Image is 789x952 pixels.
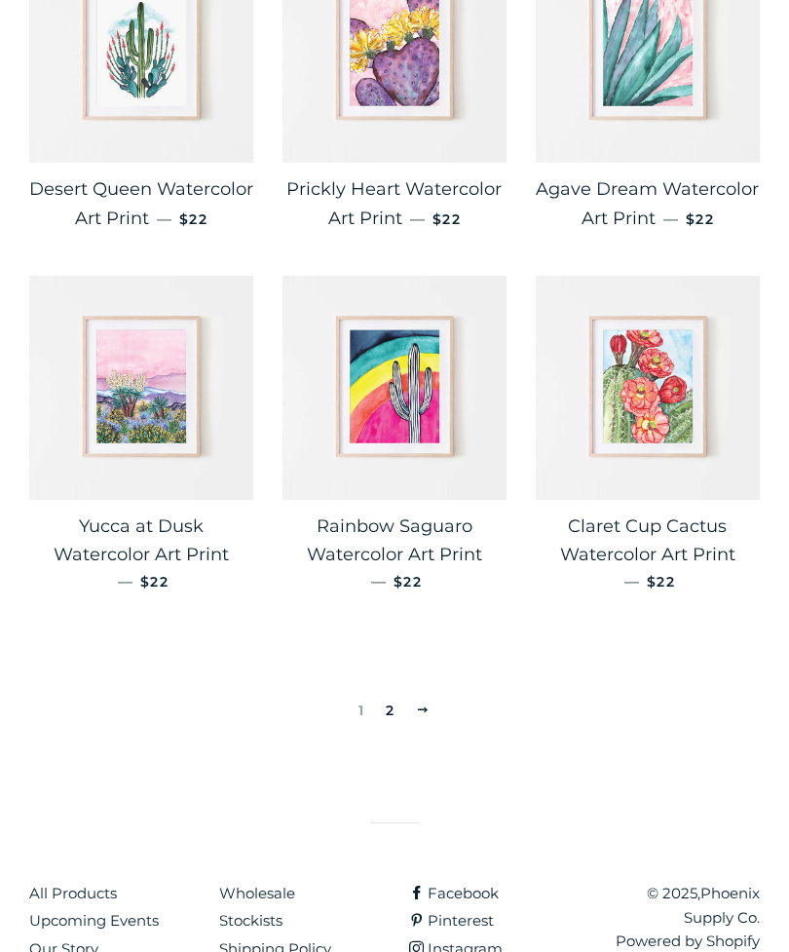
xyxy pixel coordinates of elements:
a: Claret Cup Cactus Watercolor Art Print — $22 [536,500,760,607]
a: Wholesale [219,884,295,902]
a: Upcoming Events [29,911,159,930]
a: Agave Dream Watercolor Art Print — $22 [536,163,760,246]
a: Yucca at Dusk Watercolor Art Print — $22 [29,500,253,607]
span: Prickly Heart Watercolor Art Print [286,178,502,229]
span: Agave Dream Watercolor Art Print [536,178,759,229]
span: — [371,572,386,590]
a: Phoenix Supply Co. [684,884,760,927]
span: $22 [432,210,461,228]
span: 1 [351,696,372,725]
a: Stockists [219,911,282,930]
span: Yucca at Dusk Watercolor Art Print [54,515,229,566]
a: Facebook [409,884,499,902]
a: Rainbow Saguaro Watercolor Art Print — $22 [282,500,507,607]
span: — [624,572,639,590]
span: $22 [647,573,675,590]
span: $22 [394,573,422,590]
img: Yucca at Dusk Watercolor Art Print [29,276,253,500]
span: — [663,209,678,228]
span: — [157,209,171,228]
span: Claret Cup Cactus Watercolor Art Print [560,515,735,566]
span: — [118,572,132,590]
a: Pinterest [409,911,494,930]
span: — [410,209,425,228]
span: $22 [686,210,714,228]
img: Rainbow Saguaro Watercolor Art Print [282,276,507,500]
span: $22 [179,210,207,228]
img: Claret Cup Cactus Watercolor Art Print [536,276,760,500]
a: Prickly Heart Watercolor Art Print — $22 [282,163,507,246]
a: Powered by Shopify [616,932,760,950]
span: $22 [140,573,169,590]
a: All Products [29,884,117,902]
a: Desert Queen Watercolor Art Print — $22 [29,163,253,246]
span: Rainbow Saguaro Watercolor Art Print [307,515,482,566]
span: Desert Queen Watercolor Art Print [29,178,253,229]
a: 2 [378,696,402,725]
